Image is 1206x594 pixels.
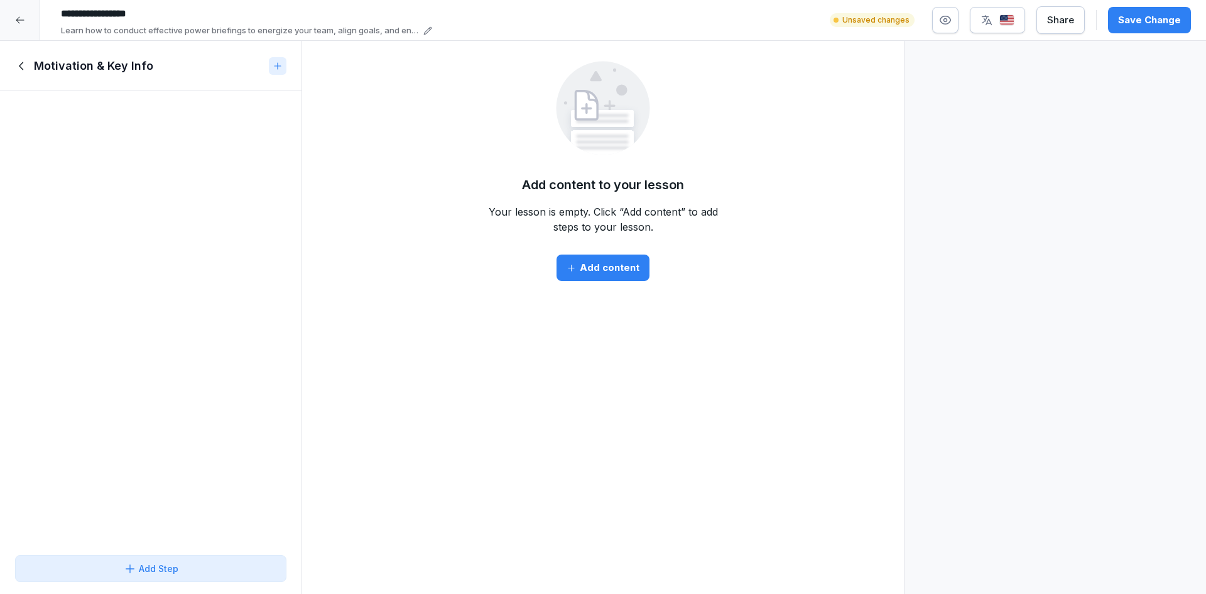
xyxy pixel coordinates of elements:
[1108,7,1191,33] button: Save Change
[61,25,420,37] p: Learn how to conduct effective power briefings to energize your team, align goals, and enhance pe...
[15,555,286,582] button: Add Step
[567,261,639,275] div: Add content
[477,204,729,234] p: Your lesson is empty. Click “Add content” to add steps to your lesson.
[557,255,649,281] button: Add content
[522,175,684,194] h5: Add content to your lesson
[1118,13,1181,27] div: Save Change
[556,61,650,155] img: empty.svg
[1047,13,1074,27] div: Share
[999,14,1014,26] img: us.svg
[34,58,153,74] h1: Motivation & Key Info
[124,562,178,575] div: Add Step
[842,14,910,26] p: Unsaved changes
[1036,6,1085,34] button: Share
